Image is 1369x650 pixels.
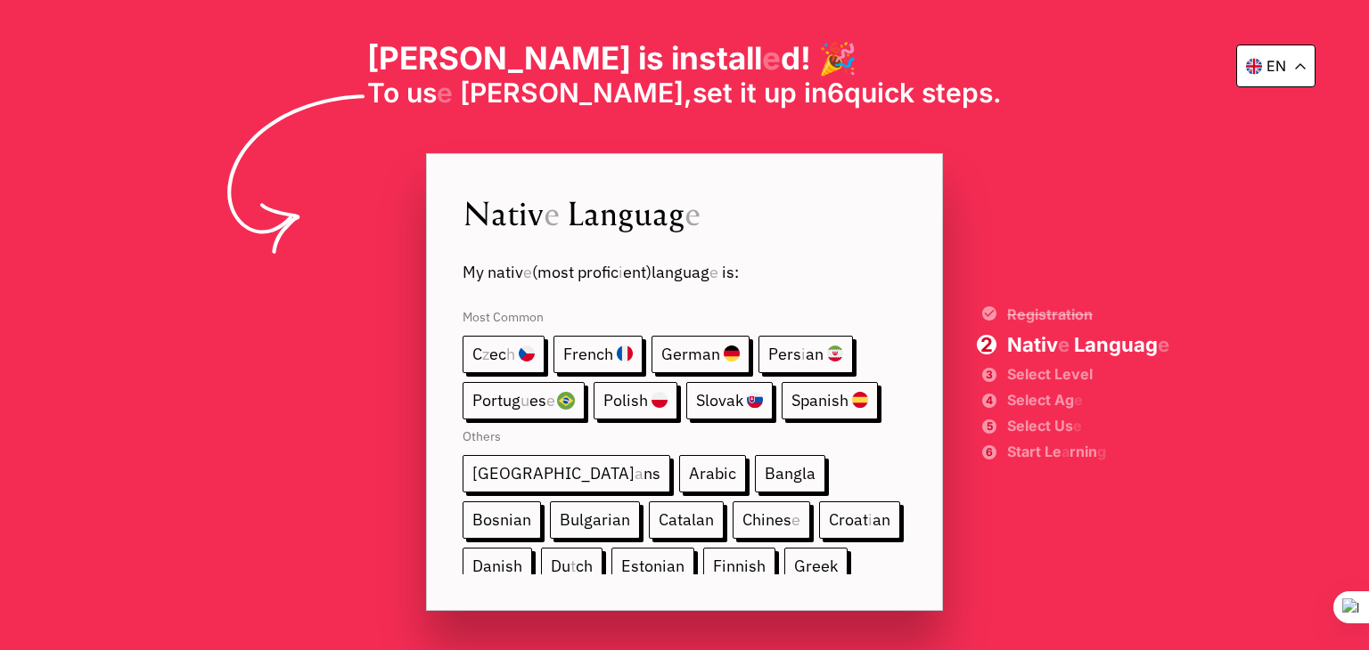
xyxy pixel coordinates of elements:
readpronunciation-span: an [806,344,824,364]
readpronunciation-span: e [791,509,800,530]
readpronunciation-word: My [463,262,484,282]
readpronunciation-span: ch [576,556,593,576]
readpronunciation-span: Nativ [463,191,544,233]
readpronunciation-span: , [684,77,693,109]
readpronunciation-span: ec [489,344,506,364]
readpronunciation-span: ns [644,463,660,483]
readpronunciation-word: in [804,77,827,109]
readpronunciation-word: French [563,344,613,364]
readpronunciation-span: g [1097,443,1106,460]
readpronunciation-span: a [1062,443,1070,460]
readpronunciation-span: 6 [827,77,844,109]
readpronunciation-span: Ag [1054,391,1074,409]
readpronunciation-word: up [764,77,797,109]
readpronunciation-word: [PERSON_NAME] [460,77,684,109]
readpronunciation-word: Others [463,428,501,444]
readpronunciation-span: t [570,556,576,576]
readpronunciation-span: profic [578,262,619,282]
readpronunciation-span: e [437,77,453,109]
readpronunciation-span: an [873,509,890,530]
readpronunciation-word: Level [1054,365,1093,383]
readpronunciation-span: e [684,191,701,233]
readpronunciation-span: i [801,344,806,364]
readpronunciation-span: u [521,390,529,410]
readpronunciation-span: Du [551,556,570,576]
readpronunciation-span: Pers [768,344,801,364]
readpronunciation-word: Bulgarian [560,509,630,530]
readpronunciation-word: Bosnian [472,509,531,530]
readpronunciation-word: Select [1007,365,1051,383]
readpronunciation-span: e [709,262,718,282]
readpronunciation-word: set [693,77,733,109]
readpronunciation-word: Estonian [621,556,684,576]
readpronunciation-span: e [523,262,532,282]
readpronunciation-span: us [406,77,437,109]
readpronunciation-span: d [781,39,800,77]
readpronunciation-word: Select [1007,417,1051,435]
readpronunciation-span: Le [1045,443,1062,460]
readpronunciation-span: Nativ [1007,333,1058,356]
readpronunciation-span: Croat [829,509,868,530]
readpronunciation-word: most [537,262,574,282]
readpronunciation-word: Slovak [696,390,743,410]
readpronunciation-span: Us [1054,417,1073,435]
readpronunciation-span: . [993,77,1002,109]
readpronunciation-word: is [722,262,734,282]
readpronunciation-span: nativ [488,262,523,282]
readpronunciation-span: h [506,344,515,364]
readpronunciation-span: ent [623,262,646,282]
readpronunciation-word: quick [844,77,914,109]
readpronunciation-span: i [868,509,873,530]
readpronunciation-span: rnin [1070,443,1097,460]
readpronunciation-word: Polish [603,390,648,410]
readpronunciation-word: en [1267,57,1286,75]
readpronunciation-word: steps [922,77,993,109]
readpronunciation-span: i [619,262,623,282]
readpronunciation-span: e [762,39,781,77]
readpronunciation-word: Spanish [791,390,848,410]
readpronunciation-span: ) [646,262,652,282]
readpronunciation-word: [PERSON_NAME] [367,39,631,77]
readpronunciation-span: z [482,344,489,364]
readpronunciation-word: it [740,77,757,109]
readpronunciation-word: Registration [1007,305,1093,323]
readpronunciation-span: ( [532,262,537,282]
readpronunciation-word: Greek [794,556,838,576]
readpronunciation-span: e [1074,391,1083,409]
readpronunciation-word: is [638,39,664,77]
readpronunciation-span: languag [652,262,709,282]
readpronunciation-span: e [1158,333,1169,356]
readpronunciation-word: Most [463,309,490,325]
readpronunciation-span: e [544,191,560,233]
readpronunciation-span: : [734,262,739,282]
readpronunciation-span: Portug [472,390,521,410]
readpronunciation-word: Select [1007,391,1051,409]
readpronunciation-span: C [472,344,482,364]
readpronunciation-span: e [1058,333,1070,356]
readpronunciation-word: Start [1007,443,1041,460]
readpronunciation-span: install [671,39,762,77]
readpronunciation-word: Catalan [659,509,714,530]
readpronunciation-span: e [1073,417,1082,435]
readpronunciation-span: Chines [742,509,791,530]
readpronunciation-word: Finnish [713,556,766,576]
readpronunciation-span: a [635,463,644,483]
readpronunciation-span: [GEOGRAPHIC_DATA] [472,463,635,483]
readpronunciation-word: Danish [472,556,522,576]
readpronunciation-span: ! 🎉 [800,39,857,77]
readpronunciation-span: Languag [1074,333,1158,356]
readpronunciation-span: e [546,390,555,410]
readpronunciation-word: Common [493,309,544,325]
readpronunciation-span: Languag [567,191,684,233]
readpronunciation-word: German [661,344,720,364]
readpronunciation-word: Arabic [689,463,736,483]
readpronunciation-span: es [529,390,546,410]
readpronunciation-word: To [367,77,399,109]
span: Bangla [755,455,825,492]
